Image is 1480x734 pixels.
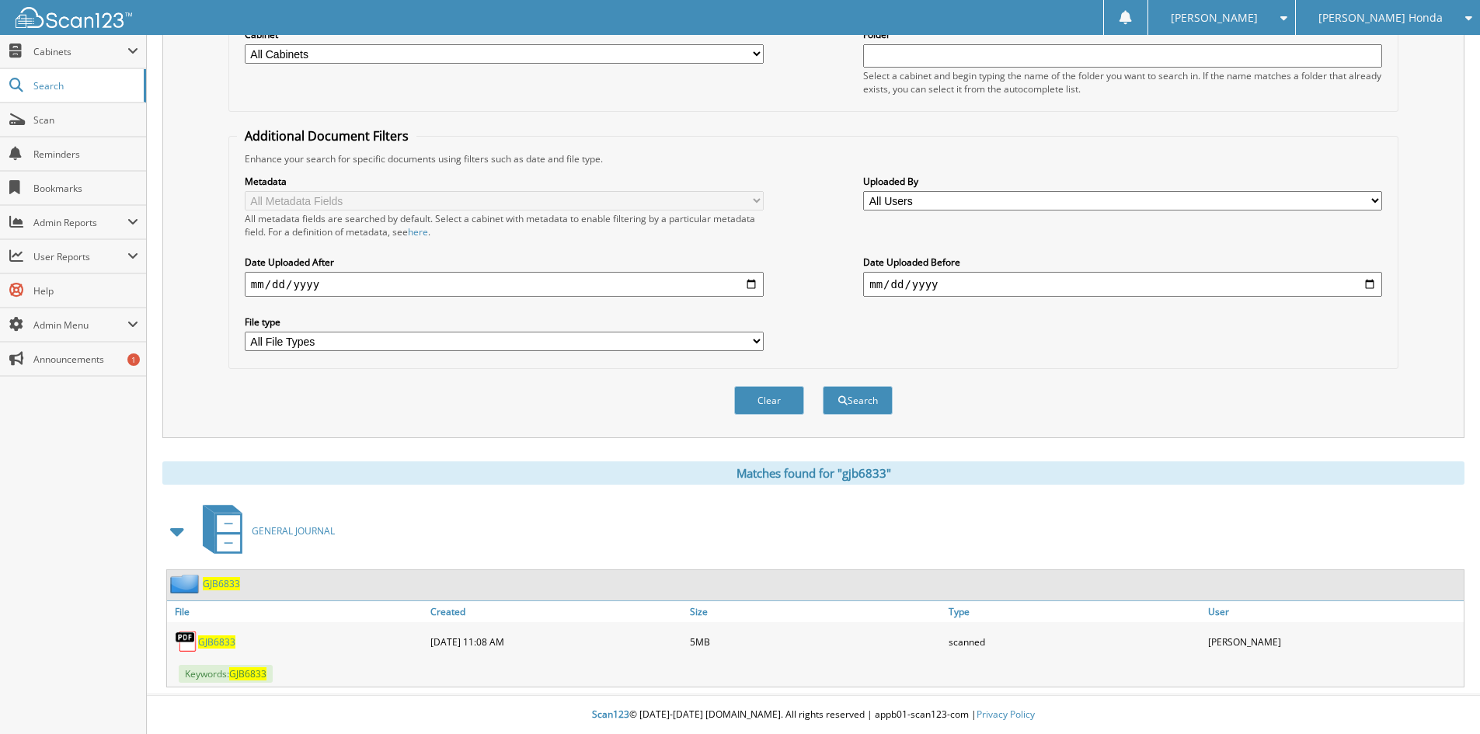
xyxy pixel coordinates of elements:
span: GENERAL JOURNAL [252,524,335,537]
div: © [DATE]-[DATE] [DOMAIN_NAME]. All rights reserved | appb01-scan123-com | [147,696,1480,734]
span: [PERSON_NAME] [1171,13,1258,23]
input: start [245,272,764,297]
a: File [167,601,427,622]
div: Enhance your search for specific documents using filters such as date and file type. [237,152,1390,165]
a: Type [945,601,1204,622]
div: scanned [945,626,1204,657]
span: Keywords: [179,665,273,683]
div: [PERSON_NAME] [1204,626,1464,657]
span: Announcements [33,353,138,366]
img: PDF.png [175,630,198,653]
img: scan123-logo-white.svg [16,7,132,28]
a: Created [427,601,686,622]
label: Date Uploaded Before [863,256,1382,269]
div: Select a cabinet and begin typing the name of the folder you want to search in. If the name match... [863,69,1382,96]
span: Help [33,284,138,297]
a: Privacy Policy [977,708,1035,721]
button: Search [823,386,893,415]
div: 1 [127,353,140,366]
span: GJB6833 [229,667,266,680]
span: Admin Menu [33,318,127,332]
span: User Reports [33,250,127,263]
span: Search [33,79,136,92]
span: Admin Reports [33,216,127,229]
span: Bookmarks [33,182,138,195]
label: Uploaded By [863,175,1382,188]
label: Metadata [245,175,764,188]
label: File type [245,315,764,329]
span: Scan [33,113,138,127]
span: Cabinets [33,45,127,58]
button: Clear [734,386,804,415]
a: GENERAL JOURNAL [193,500,335,562]
legend: Additional Document Filters [237,127,416,144]
span: Reminders [33,148,138,161]
a: User [1204,601,1464,622]
span: Scan123 [592,708,629,721]
div: 5MB [686,626,945,657]
input: end [863,272,1382,297]
a: here [408,225,428,238]
a: Size [686,601,945,622]
div: [DATE] 11:08 AM [427,626,686,657]
a: GJB6833 [203,577,240,590]
div: All metadata fields are searched by default. Select a cabinet with metadata to enable filtering b... [245,212,764,238]
img: folder2.png [170,574,203,593]
a: GJB6833 [198,635,235,649]
label: Date Uploaded After [245,256,764,269]
span: [PERSON_NAME] Honda [1318,13,1443,23]
div: Matches found for "gjb6833" [162,461,1464,485]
